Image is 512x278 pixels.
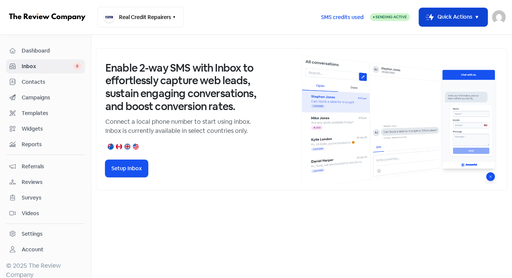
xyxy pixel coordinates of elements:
img: inbox-default-image-2.png [302,55,498,184]
a: Dashboard [6,44,85,58]
img: united-states.png [133,144,139,150]
h3: Enable 2-way SMS with Inbox to effortlessly capture web leads, sustain engaging conversations, an... [105,62,258,113]
span: Reviews [22,178,81,186]
img: australia.png [108,144,114,150]
a: SMS credits used [315,13,370,21]
div: Settings [22,230,43,238]
span: Sending Active [375,14,407,19]
a: Widgets [6,122,85,136]
span: Referrals [22,163,81,171]
button: Quick Actions [419,8,488,26]
span: Reports [22,141,81,149]
a: Reports [6,137,85,152]
button: Real Credit Repairers [97,7,184,27]
button: Setup Inbox [105,160,148,177]
img: User [492,10,506,24]
span: Campaigns [22,94,81,102]
span: Inbox [22,62,73,70]
span: Videos [22,209,81,217]
a: Account [6,243,85,257]
a: Surveys [6,191,85,205]
a: Videos [6,206,85,220]
span: Surveys [22,194,81,202]
img: canada.png [116,144,122,150]
span: Dashboard [22,47,81,55]
div: Account [22,246,43,254]
a: Sending Active [370,13,410,22]
a: Campaigns [6,91,85,105]
a: Inbox 0 [6,59,85,73]
a: Templates [6,106,85,120]
span: 0 [73,62,81,70]
span: Widgets [22,125,81,133]
span: Templates [22,109,81,117]
a: Contacts [6,75,85,89]
a: Reviews [6,175,85,189]
span: SMS credits used [321,13,364,21]
a: Settings [6,227,85,241]
img: united-kingdom.png [124,144,130,150]
p: Connect a local phone number to start using inbox. Inbox is currently available in select countri... [105,117,258,136]
span: Contacts [22,78,81,86]
a: Referrals [6,160,85,174]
